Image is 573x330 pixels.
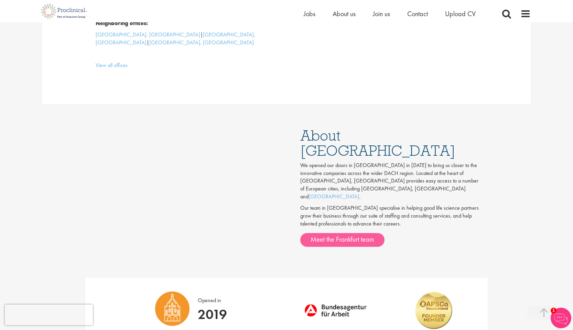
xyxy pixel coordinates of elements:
a: Contact [407,9,428,18]
a: [GEOGRAPHIC_DATA], [GEOGRAPHIC_DATA] [96,31,255,46]
a: [GEOGRAPHIC_DATA] [309,193,359,200]
img: Basel icon [155,291,190,326]
a: Join us [373,9,390,18]
a: Meet the Frankfurt team [300,233,385,247]
span: 1 [551,308,556,313]
a: [GEOGRAPHIC_DATA], [GEOGRAPHIC_DATA] [149,39,254,46]
a: View all offices [96,62,128,69]
a: About us [333,9,356,18]
iframe: Frankfurt - Location Overview [90,121,283,229]
a: [GEOGRAPHIC_DATA], [GEOGRAPHIC_DATA] [96,31,200,38]
iframe: reCAPTCHA [5,305,93,325]
p: | | [96,31,281,47]
img: Chatbot [551,308,571,328]
a: Upload CV [445,9,476,18]
h1: About [GEOGRAPHIC_DATA] [300,128,483,158]
a: Jobs [304,9,315,18]
p: Opened in [198,291,227,305]
p: Our team in [GEOGRAPHIC_DATA] specialise in helping good life science partners grow their busines... [300,204,483,228]
p: We opened our doors in [GEOGRAPHIC_DATA] in [DATE] to bring us closer to the innovative companies... [300,162,483,201]
b: Neighboring offices: [96,20,148,27]
p: 2019 [198,305,227,324]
